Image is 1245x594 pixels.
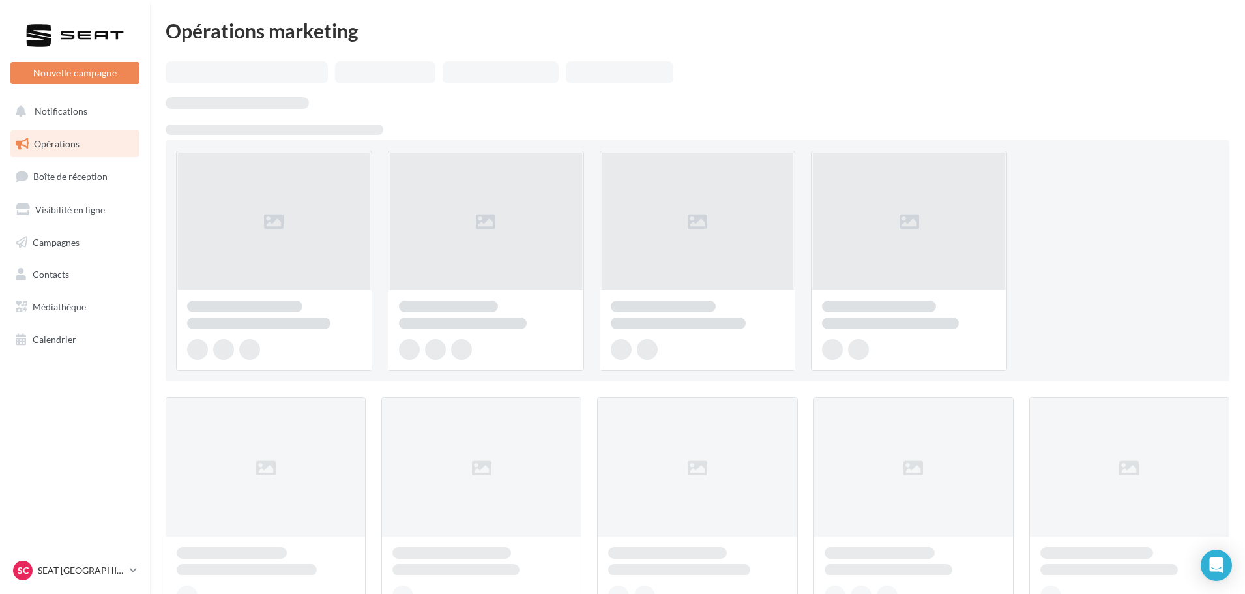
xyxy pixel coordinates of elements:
a: Médiathèque [8,293,142,321]
span: Campagnes [33,236,80,247]
span: Visibilité en ligne [35,204,105,215]
span: Contacts [33,269,69,280]
a: SC SEAT [GEOGRAPHIC_DATA] [10,558,139,583]
span: Médiathèque [33,301,86,312]
button: Notifications [8,98,137,125]
div: Open Intercom Messenger [1201,550,1232,581]
a: Campagnes [8,229,142,256]
span: Boîte de réception [33,171,108,182]
a: Opérations [8,130,142,158]
div: Opérations marketing [166,21,1229,40]
p: SEAT [GEOGRAPHIC_DATA] [38,564,124,577]
a: Contacts [8,261,142,288]
span: Notifications [35,106,87,117]
a: Calendrier [8,326,142,353]
a: Boîte de réception [8,162,142,190]
span: Calendrier [33,334,76,345]
a: Visibilité en ligne [8,196,142,224]
button: Nouvelle campagne [10,62,139,84]
span: Opérations [34,138,80,149]
span: SC [18,564,29,577]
